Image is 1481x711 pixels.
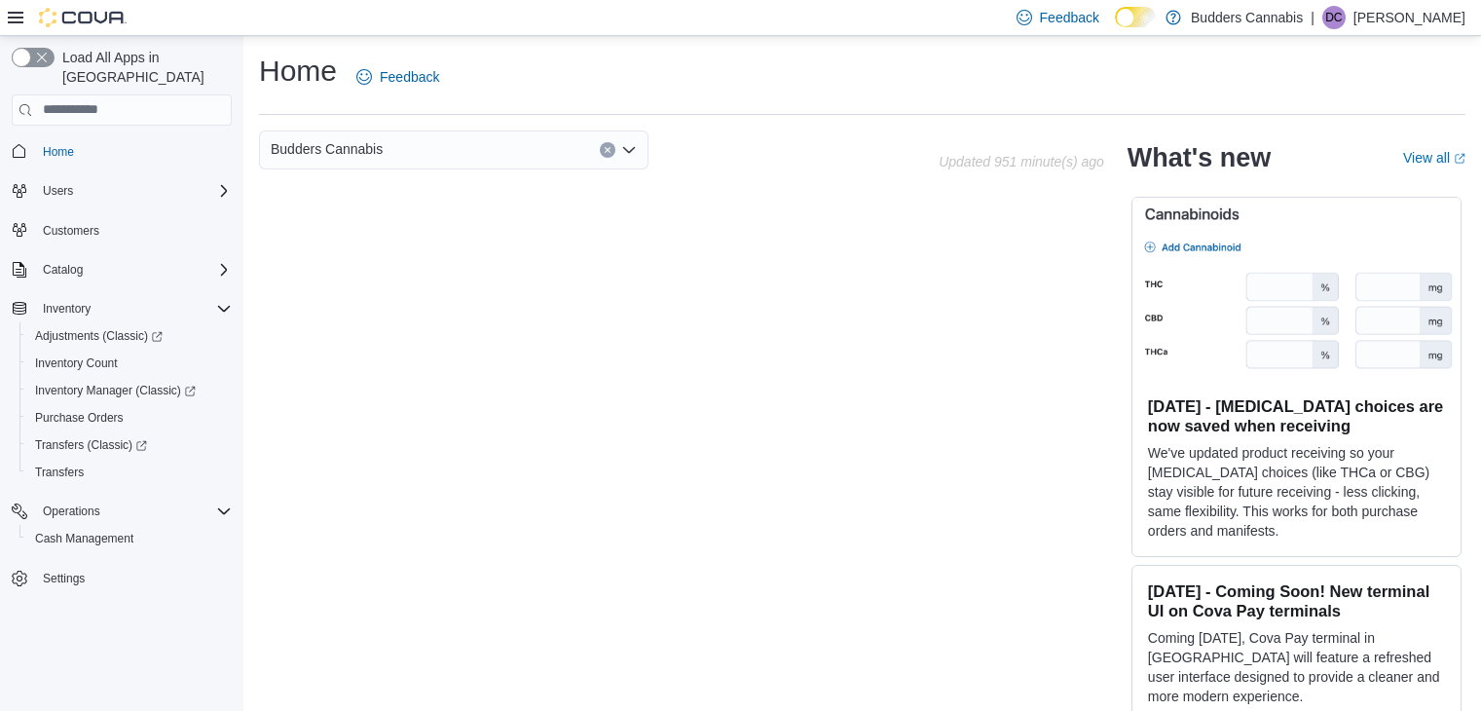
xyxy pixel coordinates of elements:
[1128,142,1271,173] h2: What's new
[19,431,240,459] a: Transfers (Classic)
[35,500,232,523] span: Operations
[27,406,232,430] span: Purchase Orders
[43,223,99,239] span: Customers
[271,137,383,161] span: Budders Cannabis
[4,564,240,592] button: Settings
[349,57,447,96] a: Feedback
[35,383,196,398] span: Inventory Manager (Classic)
[27,379,204,402] a: Inventory Manager (Classic)
[27,352,232,375] span: Inventory Count
[35,179,232,203] span: Users
[1040,8,1099,27] span: Feedback
[35,437,147,453] span: Transfers (Classic)
[1148,581,1445,620] h3: [DATE] - Coming Soon! New terminal UI on Cova Pay terminals
[35,179,81,203] button: Users
[19,404,240,431] button: Purchase Orders
[1115,7,1156,27] input: Dark Mode
[600,142,615,158] button: Clear input
[4,256,240,283] button: Catalog
[259,52,337,91] h1: Home
[35,218,232,243] span: Customers
[27,527,141,550] a: Cash Management
[1115,27,1116,28] span: Dark Mode
[35,567,93,590] a: Settings
[35,219,107,243] a: Customers
[35,566,232,590] span: Settings
[35,500,108,523] button: Operations
[27,324,232,348] span: Adjustments (Classic)
[939,154,1104,169] p: Updated 951 minute(s) ago
[19,377,240,404] a: Inventory Manager (Classic)
[55,48,232,87] span: Load All Apps in [GEOGRAPHIC_DATA]
[35,410,124,426] span: Purchase Orders
[19,322,240,350] a: Adjustments (Classic)
[27,324,170,348] a: Adjustments (Classic)
[1353,6,1465,29] p: [PERSON_NAME]
[621,142,637,158] button: Open list of options
[39,8,127,27] img: Cova
[4,295,240,322] button: Inventory
[35,328,163,344] span: Adjustments (Classic)
[1148,443,1445,541] p: We've updated product receiving so your [MEDICAL_DATA] choices (like THCa or CBG) stay visible fo...
[4,177,240,205] button: Users
[27,461,92,484] a: Transfers
[35,139,232,164] span: Home
[35,140,82,164] a: Home
[35,465,84,480] span: Transfers
[27,352,126,375] a: Inventory Count
[380,67,439,87] span: Feedback
[27,379,232,402] span: Inventory Manager (Classic)
[1311,6,1314,29] p: |
[27,527,232,550] span: Cash Management
[4,216,240,244] button: Customers
[43,571,85,586] span: Settings
[43,144,74,160] span: Home
[1148,396,1445,435] h3: [DATE] - [MEDICAL_DATA] choices are now saved when receiving
[1191,6,1303,29] p: Budders Cannabis
[27,461,232,484] span: Transfers
[1403,150,1465,166] a: View allExternal link
[35,297,232,320] span: Inventory
[1148,628,1445,706] p: Coming [DATE], Cova Pay terminal in [GEOGRAPHIC_DATA] will feature a refreshed user interface des...
[27,433,232,457] span: Transfers (Classic)
[19,525,240,552] button: Cash Management
[43,301,91,317] span: Inventory
[35,531,133,546] span: Cash Management
[4,137,240,166] button: Home
[19,350,240,377] button: Inventory Count
[43,183,73,199] span: Users
[27,433,155,457] a: Transfers (Classic)
[27,406,131,430] a: Purchase Orders
[35,297,98,320] button: Inventory
[1322,6,1346,29] div: Dan Cockerton
[12,130,232,644] nav: Complex example
[43,504,100,519] span: Operations
[35,258,232,281] span: Catalog
[35,355,118,371] span: Inventory Count
[4,498,240,525] button: Operations
[1325,6,1342,29] span: DC
[43,262,83,278] span: Catalog
[1454,153,1465,165] svg: External link
[19,459,240,486] button: Transfers
[35,258,91,281] button: Catalog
